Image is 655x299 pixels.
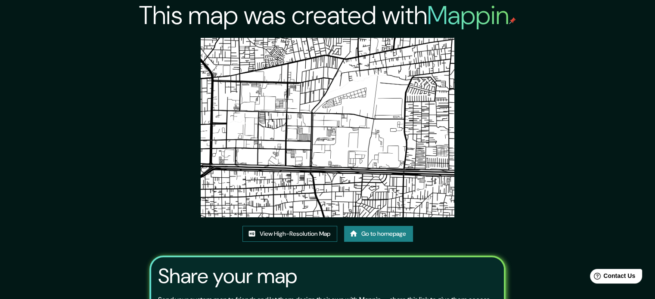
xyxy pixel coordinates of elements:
a: View High-Resolution Map [242,226,337,242]
img: created-map [201,38,455,217]
img: mappin-pin [509,17,516,24]
a: Go to homepage [344,226,413,242]
iframe: Help widget launcher [578,265,646,290]
h3: Share your map [158,264,297,288]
